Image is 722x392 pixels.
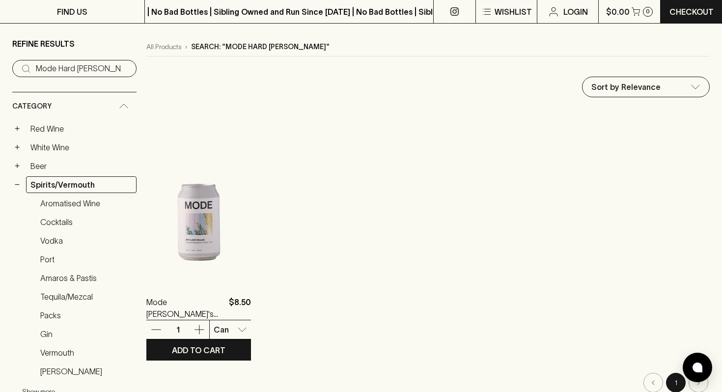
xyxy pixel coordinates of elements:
[166,324,190,335] p: 1
[172,344,225,356] p: ADD TO CART
[36,214,137,230] a: Cocktails
[146,340,251,360] button: ADD TO CART
[36,307,137,324] a: Packs
[36,232,137,249] a: Vodka
[26,120,137,137] a: Red Wine
[26,139,137,156] a: White Wine
[210,320,251,339] div: Can
[146,42,181,52] a: All Products
[669,6,714,18] p: Checkout
[12,92,137,120] div: Category
[606,6,630,18] p: $0.00
[12,124,22,134] button: +
[12,180,22,190] button: −
[12,161,22,171] button: +
[591,81,661,93] p: Sort by Relevance
[26,176,137,193] a: Spirits/Vermouth
[36,195,137,212] a: Aromatised Wine
[36,270,137,286] a: Amaros & Pastis
[36,344,137,361] a: Vermouth
[36,326,137,342] a: Gin
[36,363,137,380] a: [PERSON_NAME]
[495,6,532,18] p: Wishlist
[185,42,187,52] p: ›
[12,100,52,112] span: Category
[693,363,702,372] img: bubble-icon
[214,324,229,336] p: Can
[36,61,129,77] input: Try “Pinot noir”
[36,288,137,305] a: Tequila/Mezcal
[26,158,137,174] a: Beer
[12,142,22,152] button: +
[36,251,137,268] a: Port
[12,38,75,50] p: Refine Results
[229,296,251,320] p: $8.50
[646,9,650,14] p: 0
[146,110,251,281] img: Mode Jim's Pink Blouse Tasmanian Pepperberry Ginger Lime Seltzer
[191,42,330,52] p: Search: "Mode Hard [PERSON_NAME]"
[563,6,588,18] p: Login
[57,6,87,18] p: FIND US
[146,296,225,320] a: Mode [PERSON_NAME]'s Pink Blouse Tasmanian Pepperberry Ginger Lime [PERSON_NAME]
[583,77,709,97] div: Sort by Relevance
